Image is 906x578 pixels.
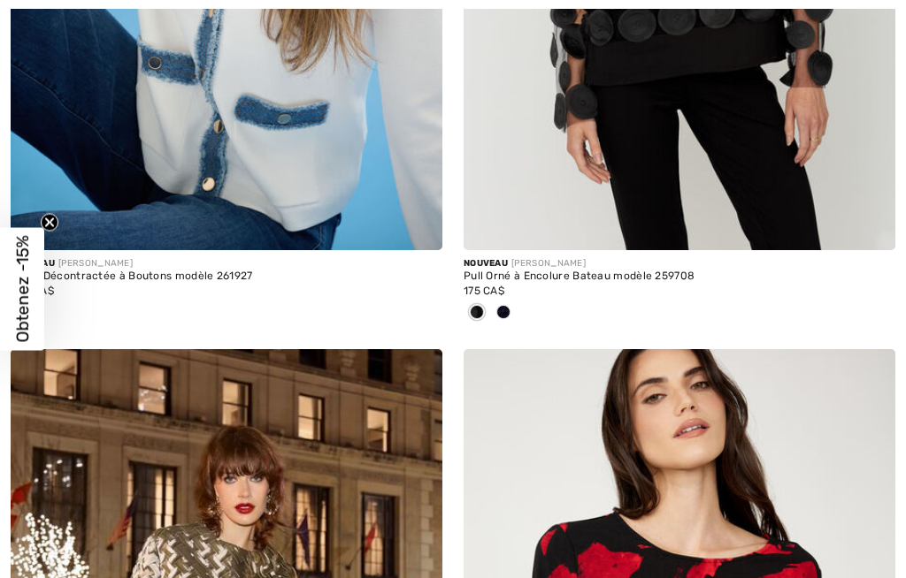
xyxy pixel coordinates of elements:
span: Nouveau [464,258,508,269]
span: Obtenez -15% [12,236,33,343]
div: Veste Décontractée à Boutons modèle 261927 [11,270,442,283]
span: 175 CA$ [464,285,504,297]
button: Close teaser [41,214,58,232]
div: Black [464,299,490,328]
div: Pull Orné à Encolure Bateau modèle 259708 [464,270,895,283]
div: [PERSON_NAME] [11,257,442,270]
div: Midnight [490,299,517,328]
div: [PERSON_NAME] [464,257,895,270]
